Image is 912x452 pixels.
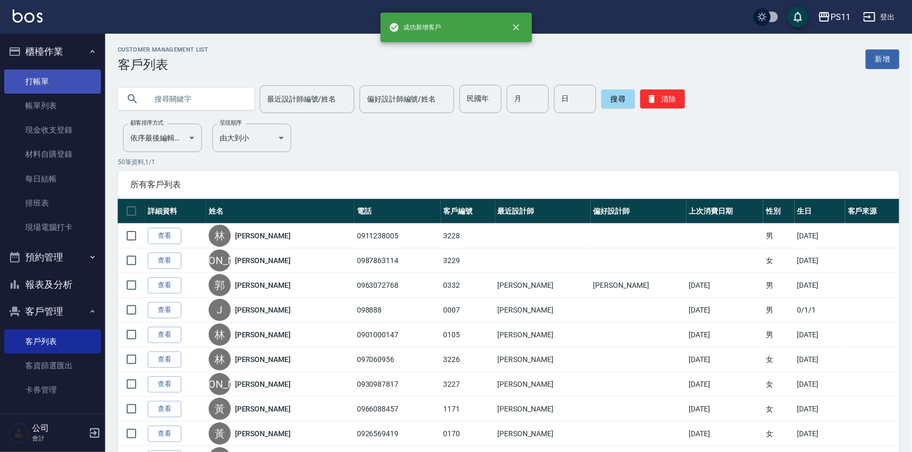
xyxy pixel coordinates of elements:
td: 女 [763,421,794,446]
a: 帳單列表 [4,94,101,118]
span: 所有客戶列表 [130,179,887,190]
td: 男 [763,273,794,298]
a: [PERSON_NAME] [235,305,291,315]
td: [DATE] [686,347,764,372]
a: [PERSON_NAME] [235,280,291,290]
a: [PERSON_NAME] [235,428,291,439]
button: 客戶管理 [4,298,101,325]
div: 依序最後編輯時間 [123,124,202,152]
th: 詳細資料 [145,199,206,224]
div: J [209,299,231,321]
h2: Customer Management List [118,46,209,53]
th: 偏好設計師 [591,199,686,224]
img: Person [8,423,29,444]
label: 顧客排序方式 [130,119,163,127]
a: 查看 [148,401,181,417]
th: 性別 [763,199,794,224]
a: [PERSON_NAME] [235,354,291,365]
button: 行銷工具 [4,407,101,434]
th: 客戶編號 [441,199,495,224]
a: 查看 [148,253,181,269]
td: 0170 [441,421,495,446]
td: [PERSON_NAME] [495,347,591,372]
button: 預約管理 [4,244,101,271]
div: 由大到小 [212,124,291,152]
div: [PERSON_NAME] [209,249,231,272]
td: [DATE] [795,421,845,446]
a: 查看 [148,327,181,343]
a: 每日結帳 [4,167,101,191]
td: 男 [763,224,794,248]
td: 男 [763,323,794,347]
button: save [787,6,808,27]
a: 查看 [148,302,181,318]
a: 查看 [148,376,181,393]
td: 0007 [441,298,495,323]
a: 查看 [148,277,181,294]
td: 0105 [441,323,495,347]
th: 最近設計師 [495,199,591,224]
div: PS11 [831,11,850,24]
td: 0/1/1 [795,298,845,323]
td: 098888 [354,298,441,323]
td: [PERSON_NAME] [591,273,686,298]
p: 會計 [32,434,86,443]
th: 生日 [795,199,845,224]
th: 上次消費日期 [686,199,764,224]
td: [DATE] [686,397,764,421]
td: 097060956 [354,347,441,372]
td: [PERSON_NAME] [495,323,591,347]
a: 打帳單 [4,69,101,94]
th: 電話 [354,199,441,224]
a: 查看 [148,228,181,244]
td: 3227 [441,372,495,397]
a: 客戶列表 [4,329,101,354]
a: 排班表 [4,191,101,215]
td: [DATE] [795,224,845,248]
td: 女 [763,397,794,421]
td: 0911238005 [354,224,441,248]
td: 0987863114 [354,248,441,273]
td: 0926569419 [354,421,441,446]
td: 0966088457 [354,397,441,421]
td: [DATE] [795,372,845,397]
button: 櫃檯作業 [4,38,101,65]
a: 現金收支登錄 [4,118,101,142]
td: [DATE] [686,323,764,347]
div: 黃 [209,398,231,420]
th: 客戶來源 [845,199,899,224]
td: 3226 [441,347,495,372]
span: 成功新增客戶 [389,22,442,33]
td: [DATE] [795,347,845,372]
div: [PERSON_NAME] [209,373,231,395]
div: 林 [209,348,231,370]
td: [DATE] [795,397,845,421]
h5: 公司 [32,423,86,434]
td: [PERSON_NAME] [495,397,591,421]
a: 查看 [148,351,181,368]
td: [DATE] [686,273,764,298]
td: [DATE] [795,248,845,273]
img: Logo [13,9,43,23]
td: 0332 [441,273,495,298]
td: 女 [763,248,794,273]
label: 呈現順序 [220,119,242,127]
h3: 客戶列表 [118,57,209,72]
td: 女 [763,372,794,397]
td: 3228 [441,224,495,248]
a: 材料自購登錄 [4,142,101,166]
td: 女 [763,347,794,372]
a: 卡券管理 [4,378,101,402]
div: 林 [209,225,231,247]
a: 現場電腦打卡 [4,215,101,239]
a: 客資篩選匯出 [4,354,101,378]
div: 黃 [209,423,231,445]
td: [DATE] [686,298,764,323]
td: [DATE] [686,372,764,397]
a: [PERSON_NAME] [235,404,291,414]
a: 新增 [866,49,899,69]
td: 1171 [441,397,495,421]
td: [PERSON_NAME] [495,421,591,446]
button: close [505,16,528,39]
button: 搜尋 [601,89,635,108]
